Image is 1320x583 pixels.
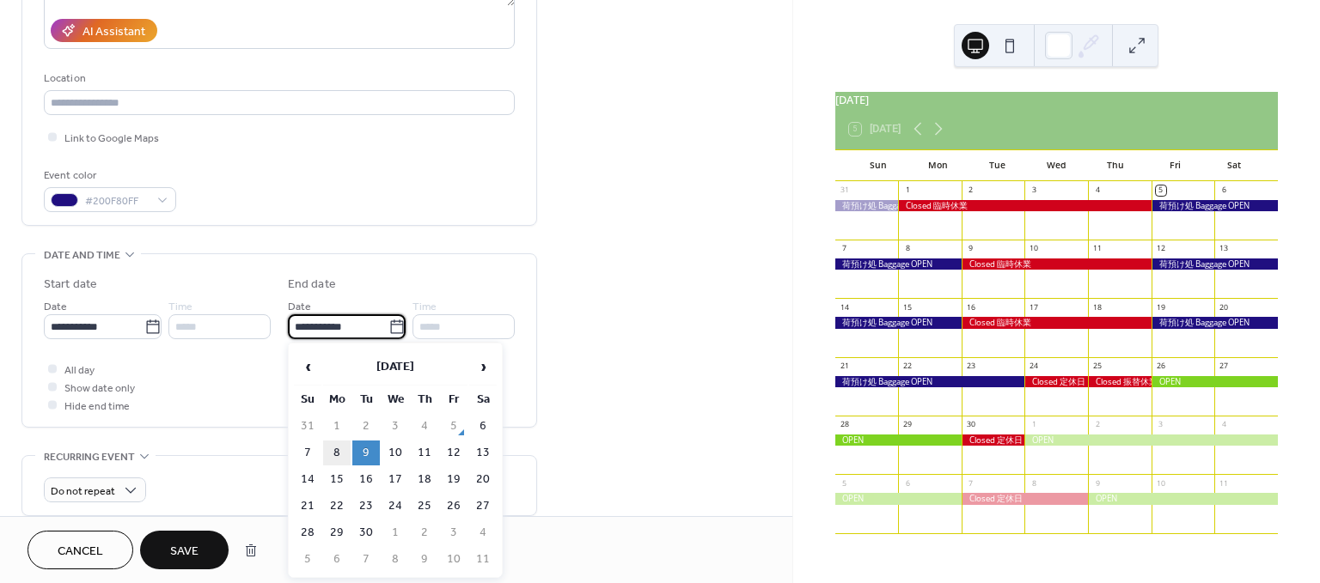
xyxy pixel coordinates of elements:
div: 8 [902,244,913,254]
td: 30 [352,520,380,545]
div: Tue [968,150,1027,181]
div: 19 [1156,302,1166,313]
td: 6 [469,414,497,439]
td: 11 [469,547,497,572]
div: Sat [1205,150,1264,181]
div: End date [288,276,336,294]
div: 7 [839,244,849,254]
div: 4 [1219,420,1229,430]
div: 2 [1092,420,1103,430]
div: 6 [1219,185,1229,196]
div: 荷預け処 Baggage OPEN [1152,258,1278,270]
div: Start date [44,276,97,294]
td: 7 [294,440,321,465]
div: 10 [1029,244,1039,254]
td: 9 [411,547,438,572]
div: 7 [966,478,976,489]
div: 28 [839,420,849,430]
div: 荷預け処 Baggage OPEN [835,258,962,270]
div: 1 [1029,420,1039,430]
div: 31 [839,185,849,196]
td: 16 [352,467,380,492]
div: 14 [839,302,849,313]
th: Mo [323,387,351,412]
td: 20 [469,467,497,492]
td: 3 [382,414,409,439]
span: Hide end time [64,398,130,416]
td: 5 [294,547,321,572]
div: 20 [1219,302,1229,313]
span: Date [44,298,67,316]
span: Do not repeat [51,482,115,501]
div: 11 [1219,478,1229,489]
div: OPEN [1152,376,1278,387]
div: 25 [1092,361,1103,371]
span: Recurring event [44,448,135,466]
div: Closed 臨時休業 [962,258,1152,270]
td: 29 [323,520,351,545]
td: 9 [352,440,380,465]
span: Link to Google Maps [64,130,159,148]
div: Mon [908,150,968,181]
span: ‹ [295,349,321,384]
div: Wed [1027,150,1086,181]
div: 18 [1092,302,1103,313]
td: 4 [411,414,438,439]
div: 23 [966,361,976,371]
div: Fri [1146,150,1205,181]
div: AI Assistant [82,23,145,41]
button: AI Assistant [51,19,157,42]
td: 11 [411,440,438,465]
div: 荷預け処 Baggage OPEN [1152,200,1278,211]
div: OPEN [1088,493,1278,504]
th: Sa [469,387,497,412]
div: Event color [44,167,173,185]
td: 2 [411,520,438,545]
td: 26 [440,494,467,519]
th: Fr [440,387,467,412]
td: 3 [440,520,467,545]
td: 22 [323,494,351,519]
td: 21 [294,494,321,519]
td: 24 [382,494,409,519]
td: 19 [440,467,467,492]
td: 15 [323,467,351,492]
th: Su [294,387,321,412]
td: 8 [323,440,351,465]
div: 21 [839,361,849,371]
td: 31 [294,414,321,439]
div: Thu [1086,150,1146,181]
div: 16 [966,302,976,313]
div: 5 [839,478,849,489]
div: 4 [1092,185,1103,196]
div: 12 [1156,244,1166,254]
td: 13 [469,440,497,465]
div: 30 [966,420,976,430]
div: 荷預け処 Baggage OPEN [835,317,962,328]
td: 17 [382,467,409,492]
td: 8 [382,547,409,572]
td: 25 [411,494,438,519]
td: 14 [294,467,321,492]
div: 荷預け処 Baggage OPEN [835,376,1025,387]
td: 18 [411,467,438,492]
span: Time [168,298,192,316]
div: 3 [1029,185,1039,196]
button: Cancel [27,531,133,569]
div: [DATE] [835,92,1278,108]
td: 2 [352,414,380,439]
td: 27 [469,494,497,519]
div: Closed 臨時休業 [962,317,1152,328]
td: 4 [469,520,497,545]
td: 10 [382,440,409,465]
td: 6 [323,547,351,572]
td: 7 [352,547,380,572]
div: 1 [902,185,913,196]
div: 8 [1029,478,1039,489]
div: OPEN [835,434,962,446]
div: Closed 定休日 [1024,376,1088,387]
div: 15 [902,302,913,313]
div: 27 [1219,361,1229,371]
span: Time [412,298,437,316]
